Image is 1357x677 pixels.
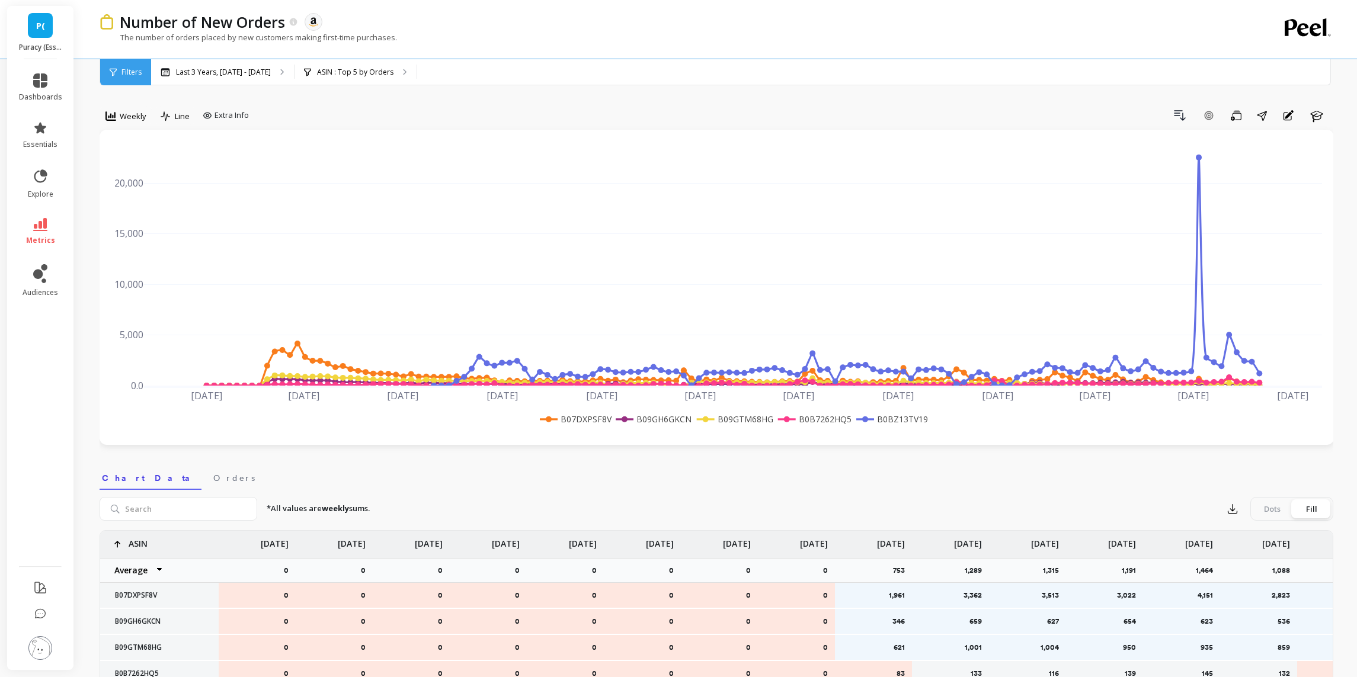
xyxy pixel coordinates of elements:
[723,531,751,550] p: [DATE]
[1108,531,1136,550] p: [DATE]
[380,591,443,600] p: 0
[823,566,835,575] p: 0
[176,68,271,77] p: Last 3 Years, [DATE] - [DATE]
[492,531,520,550] p: [DATE]
[226,643,289,652] p: 0
[226,617,289,626] p: 0
[746,566,758,575] p: 0
[28,636,52,660] img: profile picture
[1031,531,1059,550] p: [DATE]
[23,140,57,149] span: essentials
[843,591,905,600] p: 1,961
[380,617,443,626] p: 0
[175,111,190,122] span: Line
[1122,566,1143,575] p: 1,191
[120,12,285,32] p: Number of New Orders
[997,591,1059,600] p: 3,513
[338,531,366,550] p: [DATE]
[997,643,1059,652] p: 1,004
[102,472,199,484] span: Chart Data
[1151,617,1213,626] p: 623
[213,472,255,484] span: Orders
[322,503,349,514] strong: weekly
[100,463,1333,490] nav: Tabs
[100,497,257,521] input: Search
[19,92,62,102] span: dashboards
[689,591,751,600] p: 0
[457,591,520,600] p: 0
[843,643,905,652] p: 621
[108,591,212,600] p: B07DXPSF8V
[361,566,373,575] p: 0
[23,288,58,297] span: audiences
[284,566,296,575] p: 0
[100,14,114,29] img: header icon
[997,617,1059,626] p: 627
[1262,531,1290,550] p: [DATE]
[689,617,751,626] p: 0
[120,111,146,122] span: Weekly
[1074,591,1136,600] p: 3,022
[415,531,443,550] p: [DATE]
[1196,566,1220,575] p: 1,464
[303,591,366,600] p: 0
[612,591,674,600] p: 0
[920,617,982,626] p: 659
[766,617,828,626] p: 0
[457,643,520,652] p: 0
[646,531,674,550] p: [DATE]
[766,591,828,600] p: 0
[612,617,674,626] p: 0
[965,566,989,575] p: 1,289
[612,643,674,652] p: 0
[457,617,520,626] p: 0
[19,43,62,52] p: Puracy (Essor)
[215,110,249,121] span: Extra Info
[1043,566,1066,575] p: 1,315
[438,566,450,575] p: 0
[226,591,289,600] p: 0
[1151,643,1213,652] p: 935
[843,617,905,626] p: 346
[1074,617,1136,626] p: 654
[669,566,681,575] p: 0
[261,531,289,550] p: [DATE]
[317,68,393,77] p: ASIN : Top 5 by Orders
[535,643,597,652] p: 0
[121,68,142,77] span: Filters
[28,190,53,199] span: explore
[26,236,55,245] span: metrics
[920,591,982,600] p: 3,362
[766,643,828,652] p: 0
[36,19,45,33] span: P(
[100,32,397,43] p: The number of orders placed by new customers making first-time purchases.
[308,17,319,27] img: api.amazon.svg
[1228,591,1290,600] p: 2,823
[893,566,912,575] p: 753
[569,531,597,550] p: [DATE]
[954,531,982,550] p: [DATE]
[535,591,597,600] p: 0
[1228,643,1290,652] p: 859
[1292,499,1331,518] div: Fill
[535,617,597,626] p: 0
[920,643,982,652] p: 1,001
[877,531,905,550] p: [DATE]
[108,643,212,652] p: B09GTM68HG
[1074,643,1136,652] p: 950
[108,617,212,626] p: B09GH6GKCN
[1253,499,1292,518] div: Dots
[129,531,148,550] p: ASIN
[380,643,443,652] p: 0
[1272,566,1297,575] p: 1,088
[1151,591,1213,600] p: 4,151
[515,566,527,575] p: 0
[1185,531,1213,550] p: [DATE]
[303,643,366,652] p: 0
[1228,617,1290,626] p: 536
[592,566,604,575] p: 0
[303,617,366,626] p: 0
[800,531,828,550] p: [DATE]
[689,643,751,652] p: 0
[267,503,370,515] p: *All values are sums.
